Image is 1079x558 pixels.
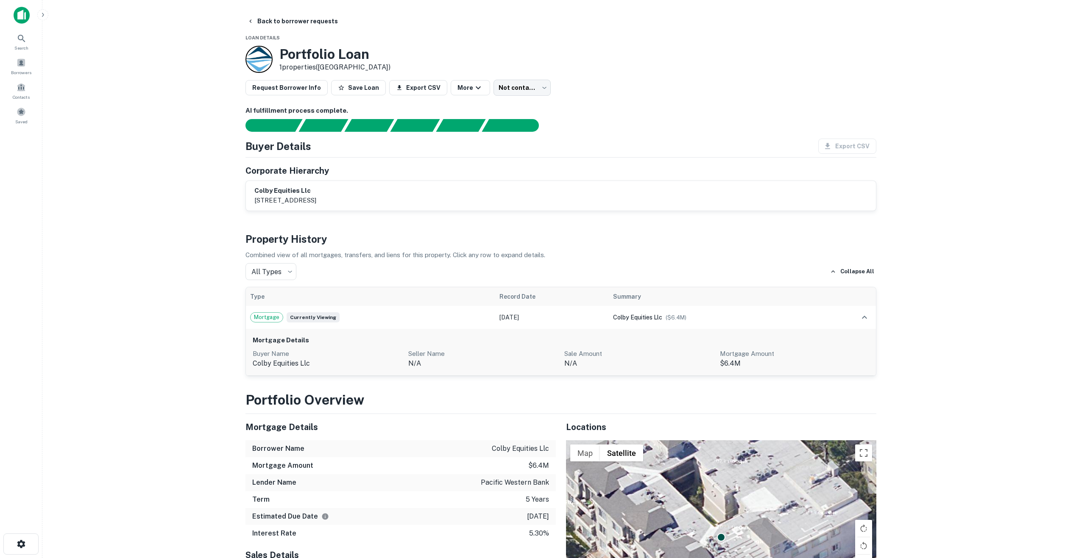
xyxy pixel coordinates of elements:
[600,444,643,461] button: Show satellite imagery
[3,30,40,53] a: Search
[245,263,296,280] div: All Types
[321,513,329,520] svg: Estimate is based on a standard schedule for this type of loan.
[495,306,609,329] td: [DATE]
[252,528,296,539] h6: Interest Rate
[254,195,316,205] p: [STREET_ADDRESS]
[235,119,299,132] div: Sending borrower request to AI...
[11,69,31,76] span: Borrowers
[528,461,549,471] p: $6.4m
[252,511,329,522] h6: Estimated Due Date
[609,287,817,306] th: Summary
[3,104,40,127] a: Saved
[245,139,311,154] h4: Buyer Details
[451,80,490,95] button: More
[855,520,872,537] button: Rotate map clockwise
[566,421,876,433] h5: Locations
[720,349,869,359] p: Mortgage Amount
[529,528,549,539] p: 5.30%
[408,349,558,359] p: Seller Name
[251,313,283,322] span: Mortgage
[3,55,40,78] a: Borrowers
[244,14,341,29] button: Back to borrower requests
[857,310,872,325] button: expand row
[570,444,600,461] button: Show street map
[279,62,390,72] p: 1 properties ([GEOGRAPHIC_DATA])
[13,94,30,100] span: Contacts
[855,444,872,461] button: Toggle fullscreen view
[15,118,28,125] span: Saved
[253,336,869,345] h6: Mortgage Details
[720,358,869,369] p: $6.4M
[495,287,609,306] th: Record Date
[389,80,447,95] button: Export CSV
[254,186,316,196] h6: colby equities llc
[828,265,876,278] button: Collapse All
[246,287,496,306] th: Type
[564,358,714,369] p: N/A
[252,461,313,471] h6: Mortgage Amount
[287,312,340,322] span: Currently viewing
[245,80,328,95] button: Request Borrower Info
[245,164,329,177] h5: Corporate Hierarchy
[527,511,549,522] p: [DATE]
[390,119,440,132] div: Principals found, AI now looking for contact information...
[482,119,549,132] div: AI fulfillment process complete.
[252,444,304,454] h6: Borrower Name
[245,390,876,410] h3: Portfolio Overview
[253,358,402,369] p: colby equities llc
[245,106,876,116] h6: AI fulfillment process complete.
[252,494,270,505] h6: Term
[613,314,662,321] span: colby equities llc
[245,35,280,40] span: Loan Details
[252,477,296,488] h6: Lender Name
[331,80,386,95] button: Save Loan
[493,80,551,96] div: Not contacted
[492,444,549,454] p: colby equities llc
[3,79,40,102] a: Contacts
[564,349,714,359] p: Sale Amount
[245,421,556,433] h5: Mortgage Details
[14,44,28,51] span: Search
[666,314,686,321] span: ($ 6.4M )
[408,358,558,369] p: n/a
[344,119,394,132] div: Documents found, AI parsing details...
[481,477,549,488] p: pacific western bank
[1037,490,1079,531] iframe: Chat Widget
[436,119,485,132] div: Principals found, still searching for contact information. This may take time...
[253,349,402,359] p: Buyer Name
[245,250,876,260] p: Combined view of all mortgages, transfers, and liens for this property. Click any row to expand d...
[855,537,872,554] button: Rotate map counterclockwise
[298,119,348,132] div: Your request is received and processing...
[279,46,390,62] h3: Portfolio Loan
[526,494,549,505] p: 5 years
[245,231,876,247] h4: Property History
[14,7,30,24] img: capitalize-icon.png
